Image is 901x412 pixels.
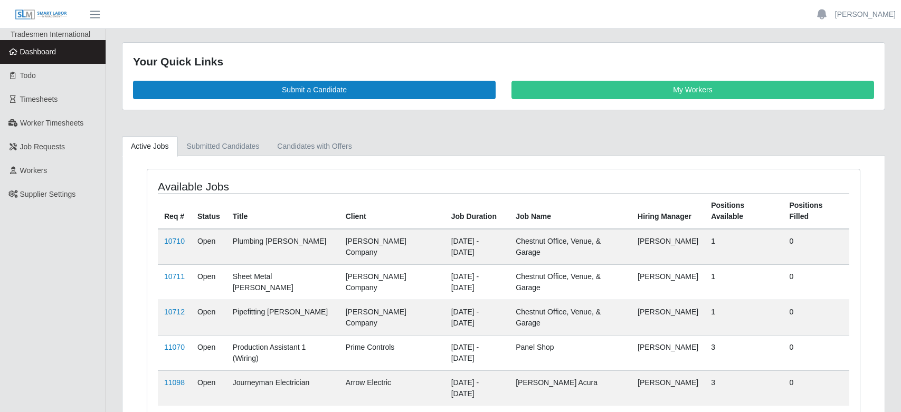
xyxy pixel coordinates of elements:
a: Candidates with Offers [268,136,361,157]
td: 0 [783,370,849,406]
th: Positions Available [705,193,783,229]
td: [PERSON_NAME] Company [339,300,445,335]
td: [PERSON_NAME] [631,335,705,370]
td: [PERSON_NAME] Acura [509,370,631,406]
span: Timesheets [20,95,58,103]
td: Open [191,370,226,406]
td: Production Assistant 1 (Wiring) [226,335,339,370]
td: Open [191,264,226,300]
td: [PERSON_NAME] [631,264,705,300]
td: 1 [705,229,783,265]
td: [DATE] - [DATE] [445,335,510,370]
td: Pipefitting [PERSON_NAME] [226,300,339,335]
img: SLM Logo [15,9,68,21]
th: Positions Filled [783,193,849,229]
td: Prime Controls [339,335,445,370]
a: 10711 [164,272,185,281]
td: 1 [705,300,783,335]
th: Client [339,193,445,229]
td: Sheet Metal [PERSON_NAME] [226,264,339,300]
td: 0 [783,335,849,370]
th: Title [226,193,339,229]
td: Open [191,229,226,265]
th: Status [191,193,226,229]
td: Open [191,300,226,335]
td: [DATE] - [DATE] [445,300,510,335]
td: Chestnut Office, Venue, & Garage [509,229,631,265]
a: 10710 [164,237,185,245]
td: [PERSON_NAME] Company [339,264,445,300]
td: Plumbing [PERSON_NAME] [226,229,339,265]
a: 11070 [164,343,185,351]
td: 1 [705,264,783,300]
td: Journeyman Electrician [226,370,339,406]
td: [PERSON_NAME] [631,229,705,265]
a: 11098 [164,378,185,387]
th: Job Name [509,193,631,229]
span: Workers [20,166,48,175]
span: Job Requests [20,142,65,151]
td: [PERSON_NAME] Company [339,229,445,265]
a: [PERSON_NAME] [835,9,896,20]
a: Active Jobs [122,136,178,157]
div: Your Quick Links [133,53,874,70]
td: [DATE] - [DATE] [445,229,510,265]
span: Worker Timesheets [20,119,83,127]
th: Req # [158,193,191,229]
a: My Workers [511,81,874,99]
span: Tradesmen International [11,30,90,39]
span: Dashboard [20,47,56,56]
a: Submitted Candidates [178,136,269,157]
td: 0 [783,229,849,265]
td: [PERSON_NAME] [631,300,705,335]
span: Supplier Settings [20,190,76,198]
td: [DATE] - [DATE] [445,370,510,406]
th: Job Duration [445,193,510,229]
td: Open [191,335,226,370]
span: Todo [20,71,36,80]
h4: Available Jobs [158,180,437,193]
td: [DATE] - [DATE] [445,264,510,300]
td: [PERSON_NAME] [631,370,705,406]
td: Chestnut Office, Venue, & Garage [509,300,631,335]
td: 0 [783,264,849,300]
td: 0 [783,300,849,335]
td: Panel Shop [509,335,631,370]
td: 3 [705,335,783,370]
a: 10712 [164,308,185,316]
th: Hiring Manager [631,193,705,229]
a: Submit a Candidate [133,81,496,99]
td: 3 [705,370,783,406]
td: Chestnut Office, Venue, & Garage [509,264,631,300]
td: Arrow Electric [339,370,445,406]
